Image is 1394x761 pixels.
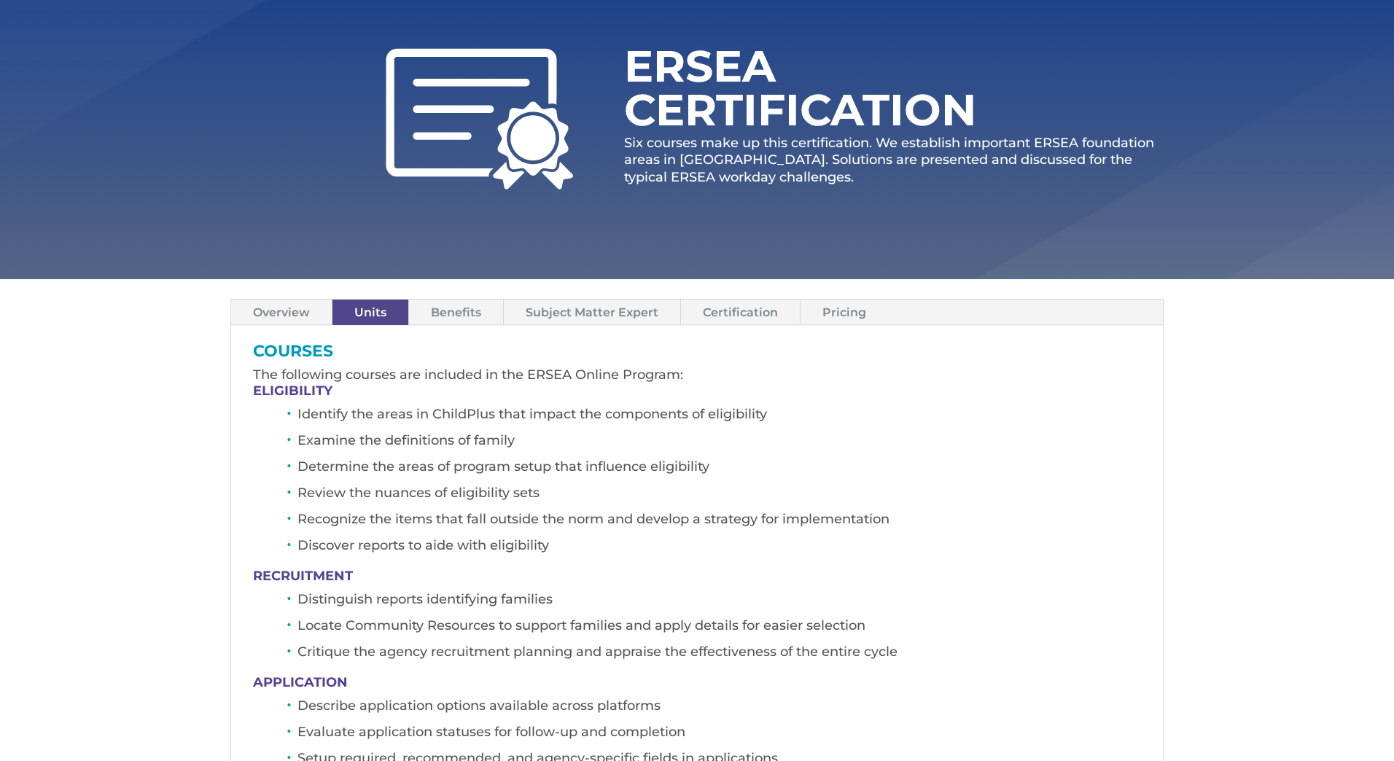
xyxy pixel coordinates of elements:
[253,384,1141,405] h4: ELIGIBILITY
[801,300,888,325] a: Pricing
[624,44,1011,139] h1: ERSEA Certification
[297,510,1141,536] li: Recognize the items that fall outside the norm and develop a strategy for implementation
[297,616,1141,642] li: Locate Community Resources to support families and apply details for easier selection
[681,300,800,325] a: Certification
[253,343,1141,367] h3: COURSES
[297,431,1141,457] li: Examine the definitions of family
[231,300,332,325] a: Overview
[297,590,1141,616] li: Distinguish reports identifying families
[624,135,1164,186] p: Six courses make up this certification. We establish important ERSEA foundation areas in [GEOGRAP...
[297,696,1141,722] li: Describe application options available across platforms
[297,536,1141,562] li: Discover reports to aide with eligibility
[297,722,1141,749] li: Evaluate application statuses for follow-up and completion
[297,642,1141,668] li: Critique the agency recruitment planning and appraise the effectiveness of the entire cycle
[297,457,1141,483] li: Determine the areas of program setup that influence eligibility
[504,300,680,325] a: Subject Matter Expert
[332,300,408,325] a: Units
[253,676,1141,696] h4: APPLICATION
[253,367,1141,384] p: The following courses are included in the ERSEA Online Program:
[297,483,1141,510] li: Review the nuances of eligibility sets
[409,300,503,325] a: Benefits
[297,405,1141,431] li: Identify the areas in ChildPlus that impact the components of eligibility
[253,569,1141,590] h4: RECRUITMENT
